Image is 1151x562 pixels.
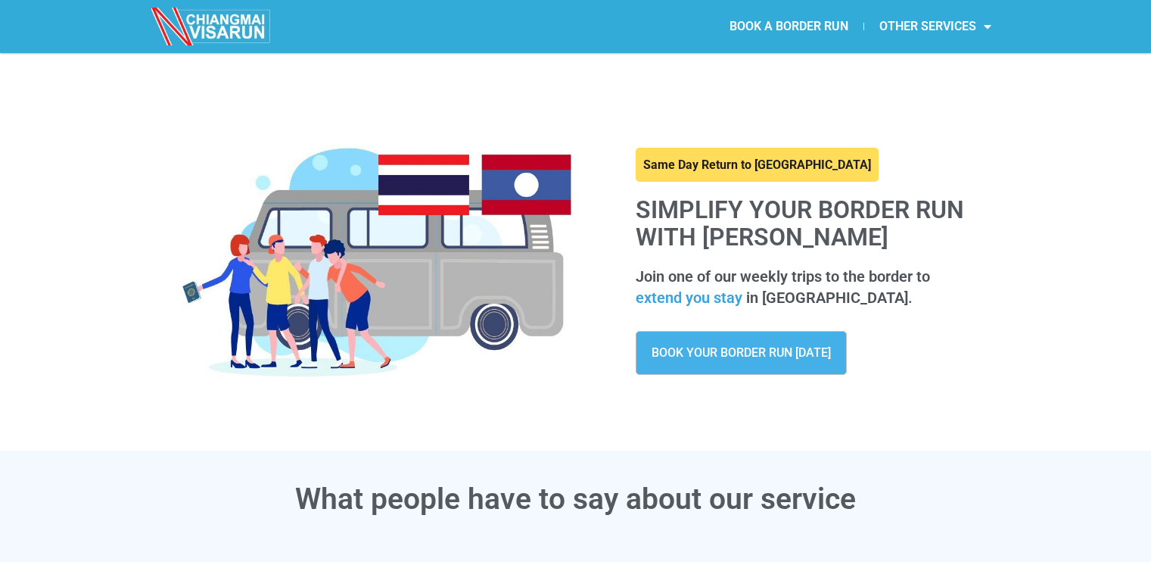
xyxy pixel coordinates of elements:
[575,9,1006,44] nav: Menu
[652,347,831,359] span: BOOK YOUR BORDER RUN [DATE]
[152,485,1000,514] h3: What people have to say about our service
[636,287,742,308] span: extend you stay
[636,331,847,375] a: BOOK YOUR BORDER RUN [DATE]
[746,289,913,307] span: in [GEOGRAPHIC_DATA].
[864,9,1006,44] a: OTHER SERVICES
[714,9,863,44] a: BOOK A BORDER RUN
[636,197,985,250] h1: Simplify your border run with [PERSON_NAME]
[636,267,930,286] span: Join one of our weekly trips to the border to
